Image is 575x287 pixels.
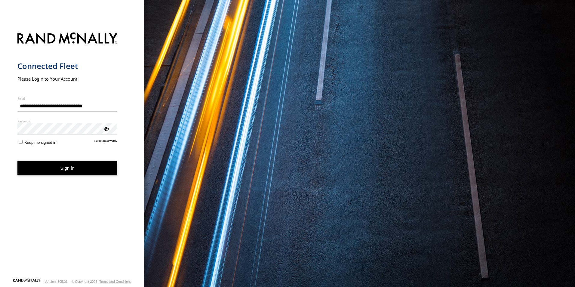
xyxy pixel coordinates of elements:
[17,29,127,278] form: main
[94,139,118,145] a: Forgot password?
[17,61,118,71] h1: Connected Fleet
[103,125,109,131] div: ViewPassword
[72,280,131,283] div: © Copyright 2025 -
[17,96,118,101] label: Email
[45,280,68,283] div: Version: 305.01
[17,119,118,123] label: Password
[100,280,131,283] a: Terms and Conditions
[24,140,56,145] span: Keep me signed in
[19,140,23,144] input: Keep me signed in
[17,76,118,82] h2: Please Login to Your Account
[17,161,118,176] button: Sign in
[13,279,41,285] a: Visit our Website
[17,31,118,47] img: Rand McNally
